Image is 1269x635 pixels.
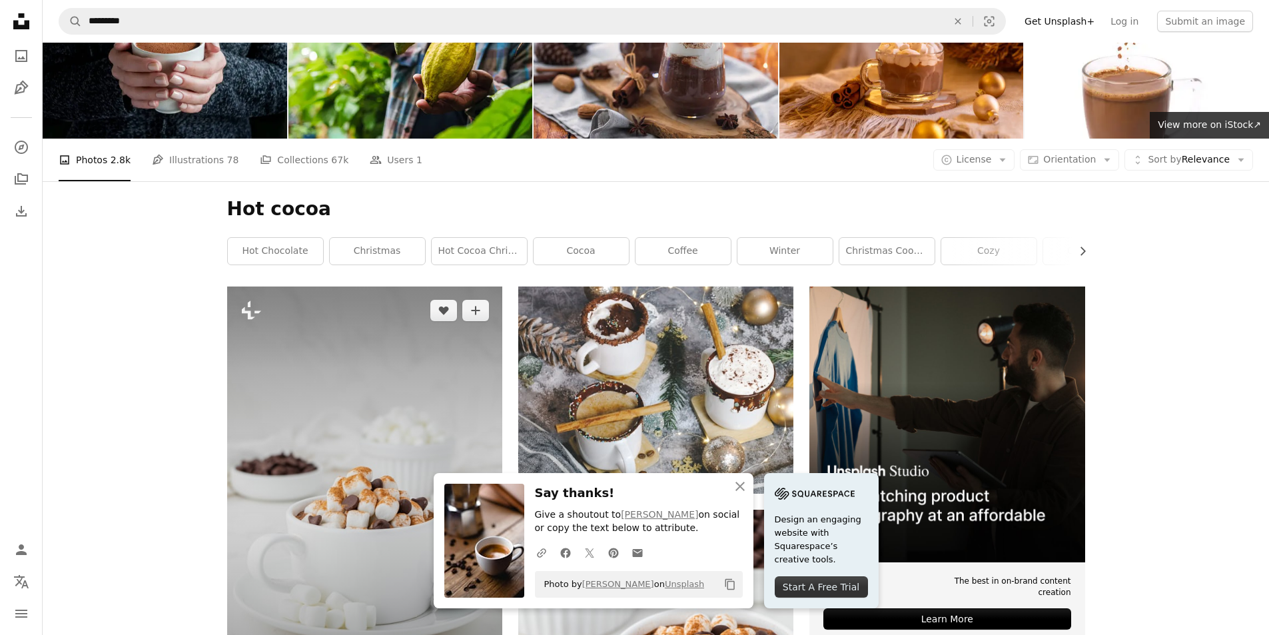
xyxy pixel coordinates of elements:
button: Like [430,300,457,321]
span: 78 [227,153,239,167]
img: file-1715714098234-25b8b4e9d8faimage [809,287,1084,562]
a: christmas cookies [839,238,935,265]
span: View more on iStock ↗ [1158,119,1261,130]
a: chocolate [1043,238,1138,265]
a: Log in / Sign up [8,536,35,563]
span: 1 [416,153,422,167]
button: Search Unsplash [59,9,82,34]
span: License [957,154,992,165]
div: Learn More [823,608,1070,630]
button: License [933,149,1015,171]
button: Copy to clipboard [719,573,741,596]
div: Start A Free Trial [775,576,868,598]
a: Share over email [626,539,649,566]
button: Menu [8,600,35,627]
button: Visual search [973,9,1005,34]
span: The best in on-brand content creation [919,576,1070,598]
a: Home — Unsplash [8,8,35,37]
a: [PERSON_NAME] [621,509,698,520]
a: Share on Facebook [554,539,578,566]
button: scroll list to the right [1070,238,1085,265]
p: Give a shoutout to on social or copy the text below to attribute. [535,508,743,535]
a: Illustrations [8,75,35,101]
a: a cup of hot chocolate and marshmallows on a plate [227,487,502,499]
a: christmas [330,238,425,265]
a: Collections [8,166,35,193]
img: file-1705255347840-230a6ab5bca9image [775,484,855,504]
button: Language [8,568,35,595]
button: Clear [943,9,973,34]
a: Explore [8,134,35,161]
a: hot cocoa christmas [432,238,527,265]
h3: Say thanks! [535,484,743,503]
a: Share on Pinterest [602,539,626,566]
a: Users 1 [370,139,422,181]
a: winter [737,238,833,265]
a: Log in [1102,11,1146,32]
a: cozy [941,238,1037,265]
span: Sort by [1148,154,1181,165]
a: [PERSON_NAME] [582,579,654,589]
span: Design an engaging website with Squarespace’s creative tools. [775,513,868,566]
a: coffee [635,238,731,265]
button: Submit an image [1157,11,1253,32]
h1: Hot cocoa [227,197,1085,221]
a: Download History [8,198,35,225]
a: Get Unsplash+ [1017,11,1102,32]
span: Orientation [1043,154,1096,165]
a: Design an engaging website with Squarespace’s creative tools.Start A Free Trial [764,473,879,608]
a: Share on Twitter [578,539,602,566]
a: Collections 67k [260,139,348,181]
span: Photo by on [538,574,705,595]
a: View more on iStock↗ [1150,112,1269,139]
span: Relevance [1148,153,1230,167]
button: Add to Collection [462,300,489,321]
a: Unsplash [665,579,704,589]
span: 67k [331,153,348,167]
a: white ceramic mug with coffee on table [518,384,793,396]
a: cocoa [534,238,629,265]
a: Photos [8,43,35,69]
a: Illustrations 78 [152,139,238,181]
img: white ceramic mug with coffee on table [518,287,793,494]
a: hot chocolate [228,238,323,265]
button: Sort byRelevance [1124,149,1253,171]
button: Orientation [1020,149,1119,171]
form: Find visuals sitewide [59,8,1006,35]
